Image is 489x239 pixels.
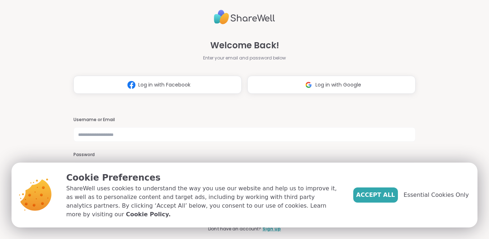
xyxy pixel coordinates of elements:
[73,76,242,94] button: Log in with Facebook
[125,78,138,92] img: ShareWell Logomark
[73,117,416,123] h3: Username or Email
[263,226,281,232] a: Sign up
[210,39,279,52] span: Welcome Back!
[66,184,342,219] p: ShareWell uses cookies to understand the way you use our website and help us to improve it, as we...
[203,55,286,61] span: Enter your email and password below
[66,171,342,184] p: Cookie Preferences
[302,78,315,92] img: ShareWell Logomark
[208,226,261,232] span: Don't have an account?
[73,152,416,158] h3: Password
[353,187,398,203] button: Accept All
[214,7,275,27] img: ShareWell Logo
[126,210,171,219] a: Cookie Policy.
[356,191,395,199] span: Accept All
[315,81,361,89] span: Log in with Google
[404,191,469,199] span: Essential Cookies Only
[138,81,190,89] span: Log in with Facebook
[247,76,416,94] button: Log in with Google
